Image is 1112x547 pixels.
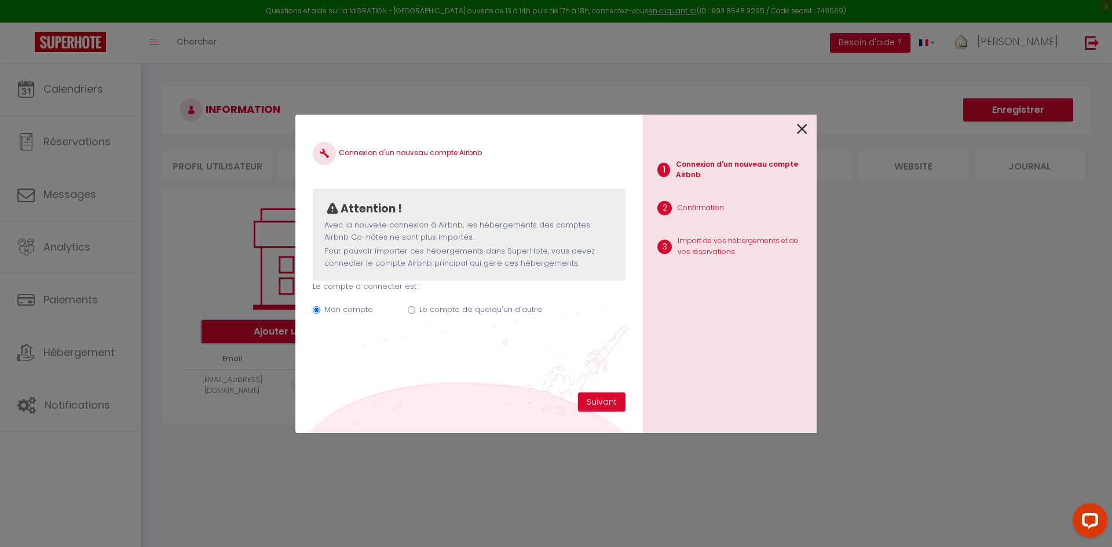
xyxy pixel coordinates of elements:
p: Connexion d'un nouveau compte Airbnb [676,159,807,181]
span: 2 [657,201,672,215]
h4: Connexion d'un nouveau compte Airbnb [313,142,625,165]
p: Le compte à connecter est : [313,281,625,292]
p: Pour pouvoir importer ces hébergements dans SuperHote, vous devez connecter le compte Airbnb prin... [324,245,614,269]
p: Avec la nouvelle connexion à Airbnb, les hébergements des comptes Airbnb Co-hôtes ne sont plus im... [324,219,614,243]
label: Mon compte [324,304,373,315]
iframe: LiveChat chat widget [1063,498,1112,547]
span: 1 [657,163,670,177]
span: 3 [657,240,672,254]
button: Suivant [578,392,625,412]
label: Le compte de quelqu'un d'autre [419,304,542,315]
p: Import de vos hébergements et de vos réservations [678,236,807,258]
p: Confirmation [678,203,724,214]
p: Attention ! [341,200,402,218]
